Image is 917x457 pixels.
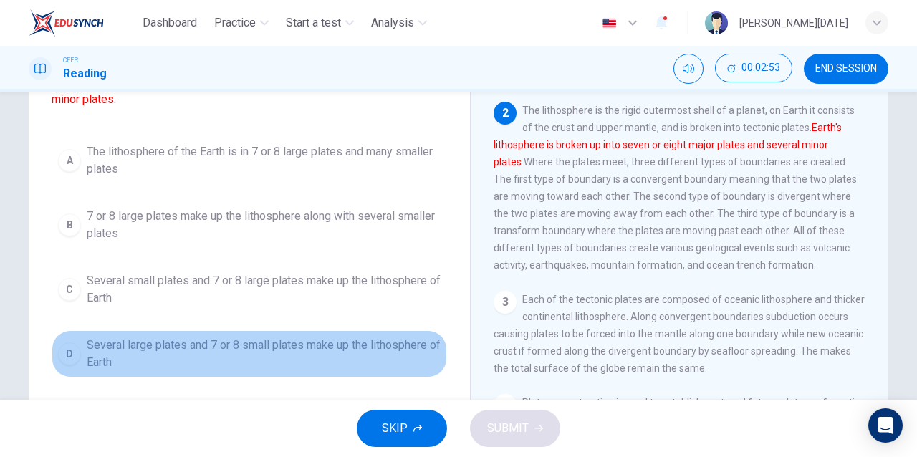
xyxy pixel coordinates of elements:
button: DSeveral large plates and 7 or 8 small plates make up the lithosphere of Earth [52,330,447,377]
span: Several large plates and 7 or 8 small plates make up the lithosphere of Earth [87,337,441,371]
button: Analysis [365,10,433,36]
div: Mute [673,54,704,84]
span: The lithosphere is the rigid outermost shell of a planet, on Earth it consists of the crust and u... [494,105,857,271]
span: 00:02:53 [741,62,780,74]
button: SKIP [357,410,447,447]
span: Each of the tectonic plates are composed of oceanic lithosphere and thicker continental lithosphe... [494,294,865,374]
font: Earth's lithosphere is broken up into seven or eight major plates and several minor plates. [494,122,842,168]
button: CSeveral small plates and 7 or 8 large plates make up the lithosphere of Earth [52,266,447,313]
span: Several small plates and 7 or 8 large plates make up the lithosphere of Earth [87,272,441,307]
div: [PERSON_NAME][DATE] [739,14,848,32]
button: Dashboard [137,10,203,36]
span: 7 or 8 large plates make up the lithosphere along with several smaller plates [87,208,441,242]
img: en [600,18,618,29]
button: AThe lithosphere of the Earth is in 7 or 8 large plates and many smaller plates [52,137,447,184]
button: Practice [208,10,274,36]
span: END SESSION [815,63,877,74]
div: D [58,342,81,365]
img: Profile picture [705,11,728,34]
span: CEFR [63,55,78,65]
div: 3 [494,291,517,314]
span: Analysis [371,14,414,32]
span: Practice [214,14,256,32]
button: 00:02:53 [715,54,792,82]
div: 2 [494,102,517,125]
button: B7 or 8 large plates make up the lithosphere along with several smaller plates [52,201,447,249]
span: SKIP [382,418,408,438]
span: The lithosphere of the Earth is in 7 or 8 large plates and many smaller plates [87,143,441,178]
img: EduSynch logo [29,9,104,37]
div: Open Intercom Messenger [868,408,903,443]
button: END SESSION [804,54,888,84]
div: A [58,149,81,172]
button: Start a test [280,10,360,36]
div: Hide [715,54,792,84]
span: Dashboard [143,14,197,32]
a: EduSynch logo [29,9,137,37]
div: 4 [494,394,517,417]
span: Start a test [286,14,341,32]
div: C [58,278,81,301]
div: B [58,213,81,236]
h1: Reading [63,65,107,82]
